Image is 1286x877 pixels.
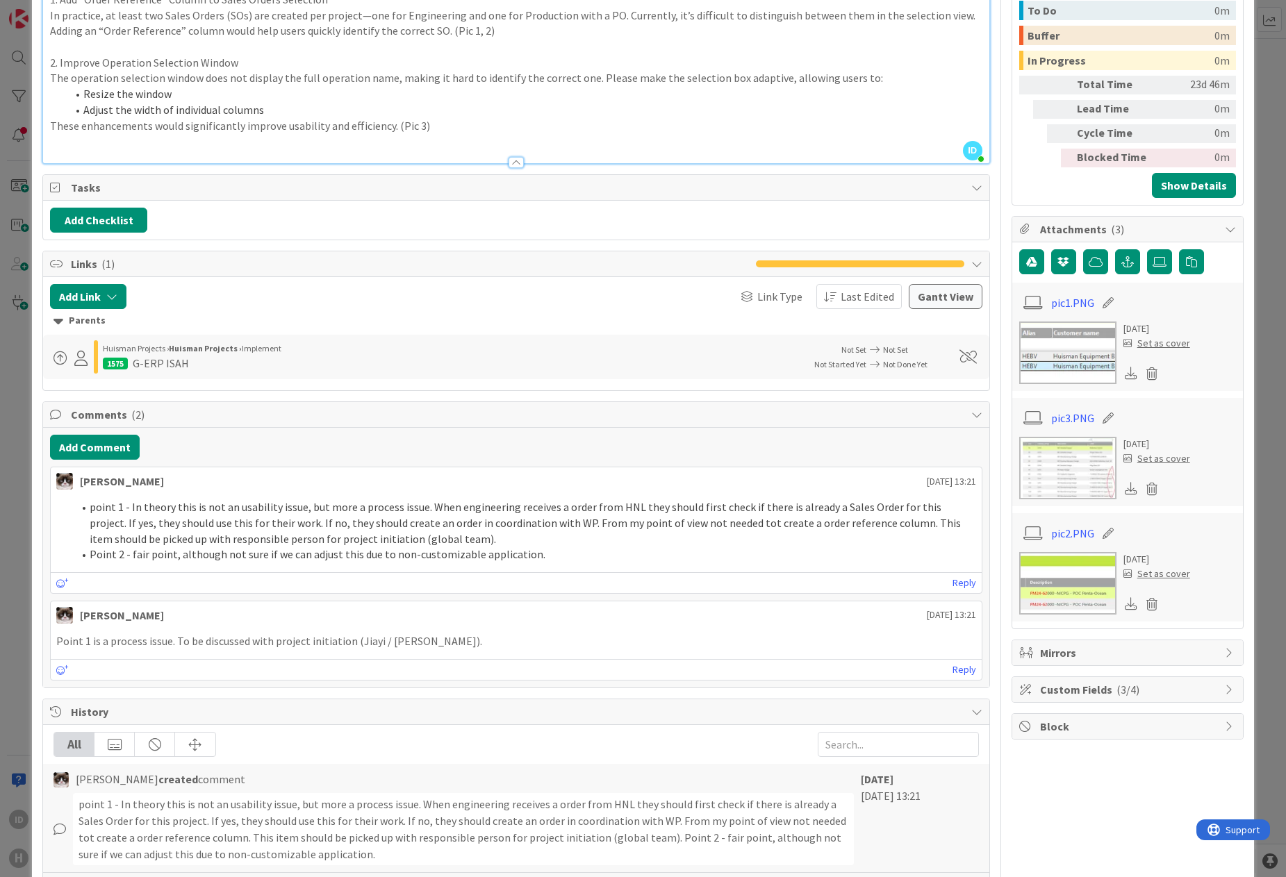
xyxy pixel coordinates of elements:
div: [DATE] [1123,437,1190,451]
button: Last Edited [816,284,902,309]
div: 0m [1159,149,1230,167]
div: In Progress [1028,51,1214,70]
b: [DATE] [861,772,893,786]
li: Adjust the width of individual columns [67,102,982,118]
div: 0m [1214,26,1230,45]
button: Show Details [1152,173,1236,198]
div: 0m [1159,124,1230,143]
p: The operation selection window does not display the full operation name, making it hard to identi... [50,70,982,86]
div: Set as cover [1123,336,1190,351]
p: In practice, at least two Sales Orders (SOs) are created per project—one for Engineering and one ... [50,8,982,39]
button: Gantt View [909,284,982,309]
div: Lead Time [1077,100,1153,119]
span: ( 3/4 ) [1116,683,1139,696]
span: Not Started Yet [814,359,866,369]
div: G-ERP ISAH [133,355,189,371]
a: Reply [953,661,976,678]
img: Kv [53,772,69,787]
div: point 1 - In theory this is not an usability issue, but more a process issue. When engineering re... [73,793,853,865]
li: Resize the window [67,86,982,102]
div: To Do [1028,1,1214,20]
div: Set as cover [1123,451,1190,466]
a: pic2.PNG [1051,525,1094,542]
div: Download [1123,595,1139,613]
span: Comments [71,406,964,423]
span: ( 3 ) [1111,222,1124,236]
span: Last Edited [841,288,894,305]
div: 0m [1159,100,1230,119]
li: Point 2 - fair point, although not sure if we can adjust this due to non-customizable application. [73,546,975,562]
span: Implement [242,343,281,353]
span: Support [29,2,63,19]
div: Blocked Time [1077,149,1153,167]
span: Custom Fields [1040,681,1218,698]
div: Download [1123,480,1139,498]
div: Set as cover [1123,567,1190,581]
span: Not Set [883,344,908,355]
span: Links [71,256,748,272]
div: 23d 46m [1159,76,1230,94]
li: point 1 - In theory this is not an usability issue, but more a process issue. When engineering re... [73,499,975,546]
div: [DATE] 13:21 [861,771,979,865]
button: Add Checklist [50,208,147,233]
div: Cycle Time [1077,124,1153,143]
span: Mirrors [1040,644,1218,661]
span: [DATE] 13:21 [927,608,976,622]
b: Huisman Projects › [169,343,242,353]
div: 0m [1214,51,1230,70]
span: Link Type [757,288,802,305]
div: [DATE] [1123,552,1190,567]
div: Buffer [1028,26,1214,45]
div: 1575 [103,358,128,369]
span: Huisman Projects › [103,343,169,353]
span: Not Done Yet [883,359,928,369]
div: Total Time [1077,76,1153,94]
p: Point 1 is a process issue. To be discussed with project initiation (Jiayi / [PERSON_NAME]). [56,633,975,649]
div: [PERSON_NAME] [80,607,164,624]
div: 0m [1214,1,1230,20]
span: Tasks [71,179,964,196]
img: Kv [56,607,73,624]
div: [PERSON_NAME] [80,473,164,490]
span: [PERSON_NAME] comment [76,771,245,787]
a: Reply [953,574,976,592]
button: Add Comment [50,435,140,460]
p: These enhancements would significantly improve usability and efficiency. (Pic 3) [50,118,982,134]
span: ( 1 ) [101,257,115,271]
span: Not Set [841,344,866,355]
span: Block [1040,718,1218,735]
a: pic1.PNG [1051,294,1094,311]
button: Add Link [50,284,126,309]
span: History [71,703,964,720]
div: [DATE] [1123,321,1190,336]
img: Kv [56,473,73,490]
div: Parents [53,313,978,328]
span: ID [963,141,982,160]
p: 2. Improve Operation Selection Window [50,55,982,71]
b: created [158,772,198,786]
span: Attachments [1040,221,1218,237]
div: All [54,733,94,756]
span: ( 2 ) [131,408,145,421]
div: Download [1123,365,1139,383]
span: [DATE] 13:21 [927,474,976,489]
a: pic3.PNG [1051,410,1094,426]
input: Search... [818,732,979,757]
